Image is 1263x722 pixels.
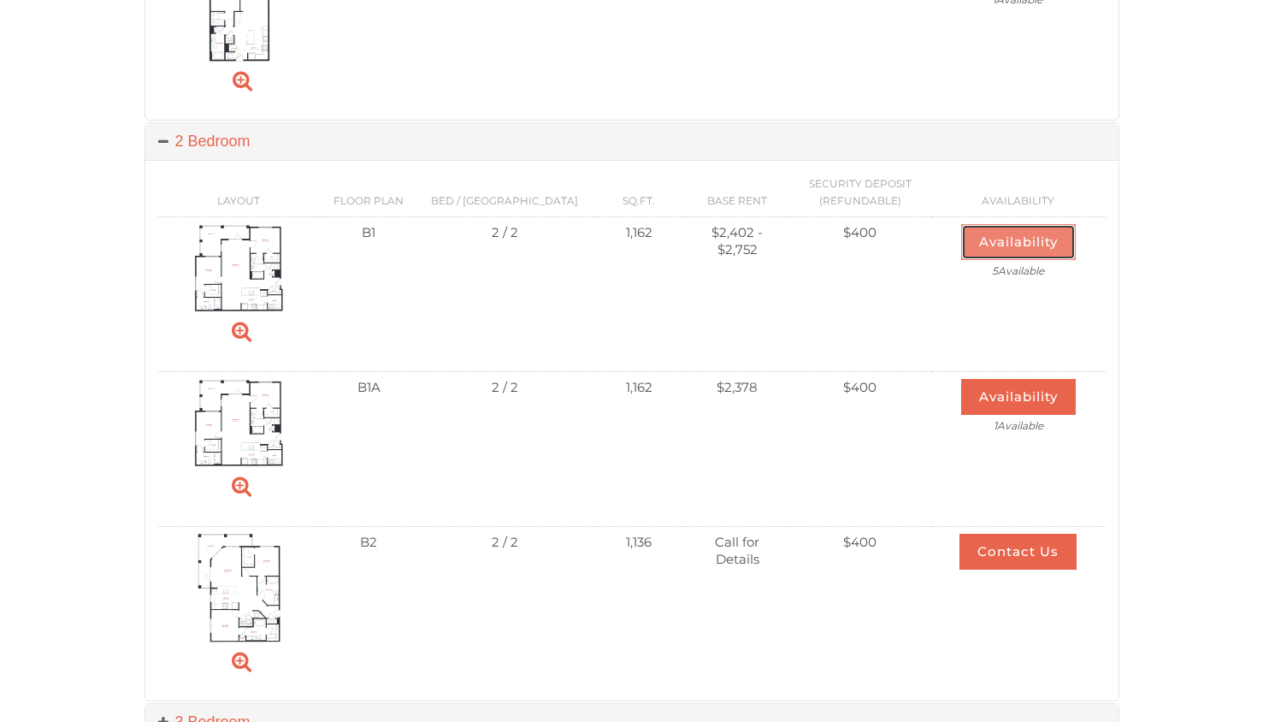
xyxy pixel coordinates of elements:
img: Suite A Floorplan [194,224,283,312]
td: $2,378 [686,372,789,446]
a: Zoom [232,318,251,344]
a: Zoom [232,648,251,674]
th: Base Rent [686,169,789,217]
td: B2 [320,526,417,601]
span: 5 [938,264,1099,277]
button: Availability [961,379,1076,415]
td: B1A [320,372,417,446]
td: $400 [789,217,931,291]
td: 1,162 [593,217,686,291]
button: Availability [961,224,1076,260]
td: 2 / 2 [417,372,593,446]
td: 2 / 2 [417,526,593,601]
button: Contact Us [959,534,1077,570]
a: B1 [194,259,283,275]
a: 2 Bedroom [145,123,1118,160]
img: Suite A Floorplan [198,534,280,642]
td: $400 [789,526,931,601]
td: 2 / 2 [417,217,593,291]
td: $2,402 - $2,752 [686,217,789,291]
a: Zoom [232,473,251,499]
th: Bed / [GEOGRAPHIC_DATA] [417,169,593,217]
span: Available [997,419,1043,432]
td: B1 [320,217,417,291]
th: Floor Plan [320,169,417,217]
img: Suite A Floorplan [194,379,283,467]
a: B1A [194,413,283,429]
td: 1,136 [593,526,686,601]
a: B2 [198,578,280,595]
td: Call for Details [686,526,789,601]
span: Sq.Ft. [623,194,655,207]
a: Zoom [233,68,252,93]
span: 1 [938,419,1099,432]
th: Availability [931,169,1106,217]
td: $400 [789,372,931,446]
th: Security Deposit (Refundable) [789,169,931,217]
th: Layout [158,169,321,217]
span: Available [998,264,1044,277]
td: 1,162 [593,372,686,446]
